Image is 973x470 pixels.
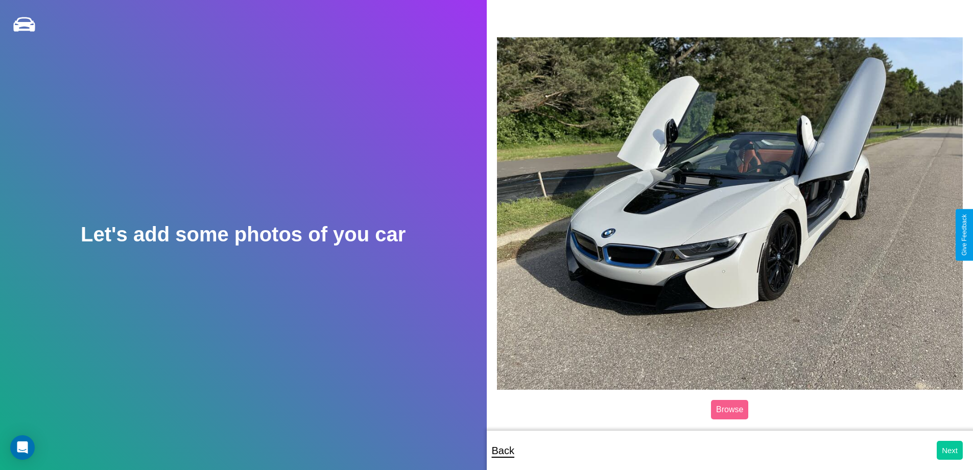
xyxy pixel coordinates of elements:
img: posted [497,37,963,389]
label: Browse [711,400,748,419]
button: Next [937,441,963,460]
h2: Let's add some photos of you car [81,223,406,246]
p: Back [492,441,514,460]
div: Give Feedback [961,214,968,256]
div: Open Intercom Messenger [10,435,35,460]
